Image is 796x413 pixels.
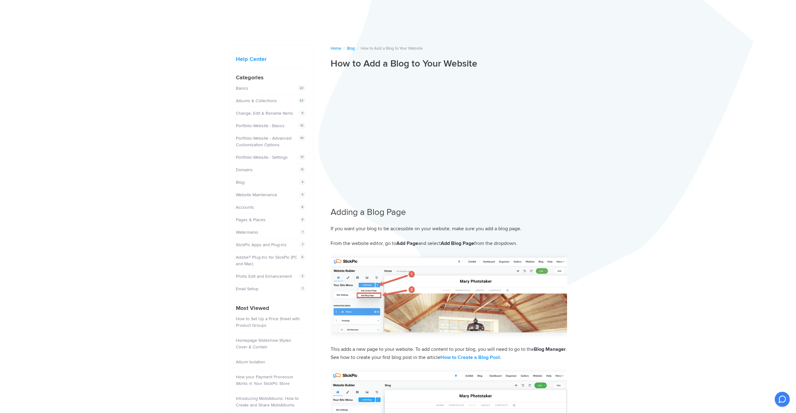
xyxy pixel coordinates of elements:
a: Portfolio Website - Settings [236,155,288,160]
span: 9 [299,110,306,116]
span: 12 [298,122,306,129]
a: Pages & Places [236,217,266,222]
h1: How to Add a Blog to Your Website [331,58,567,70]
a: Watermarks [236,230,258,235]
span: 6 [299,254,306,260]
a: How to Set Up a Price Sheet with Product Groups [236,316,300,328]
span: 3 [299,273,306,279]
span: 10 [298,135,306,141]
span: 17 [298,154,306,160]
span: 8 [299,204,306,210]
a: Blog [236,180,245,185]
span: 4 [299,192,306,198]
span: / [357,46,358,51]
a: Basics [236,86,248,91]
b: Blog Manager [534,346,566,352]
a: Photo Edit and Enhancement [236,274,292,279]
a: Adobe® Plug-Ins for SlickPic (PC and Mac) [236,255,297,266]
span: and select [418,240,441,246]
a: Change, Edit & Rename Items [236,111,293,116]
a: Website Maintenance [236,192,277,197]
a: SlickPic Apps and Plug-ins [236,242,286,247]
a: Email Setup [236,286,258,291]
h4: Categories [236,73,307,82]
span: 7 [300,229,306,235]
span: If you want your blog to be accessible on your website, make sure you add a blog page. [331,226,521,232]
span: from the dropdown. [474,240,517,246]
a: Home [331,46,341,51]
a: Portfolio Website - Basics [236,123,285,128]
span: 11 [299,167,306,173]
a: Homepage Slideshow Styles: Cover & Contain [236,338,292,350]
span: Adding a Blog Page [331,207,406,217]
span: 22 [297,85,306,91]
span: From the website editor, go to [331,240,396,246]
span: How to Add a Blog to Your Website [361,46,423,51]
h4: Most Viewed [236,304,307,312]
b: Add Blog Page [441,240,474,246]
b: Add Page [396,240,418,246]
iframe: 64 HowToAddBlogToWebsite [331,75,567,197]
a: Album Isolation [236,359,265,365]
a: Introducing MobiAlbums: How to Create and Share MobiAlbums [236,396,299,408]
a: How your Payment Processor Works in Your SlickPic Store [236,374,293,386]
span: 8 [299,216,306,223]
a: Portfolio Website - Advanced Customization Options [236,136,292,147]
a: How to Create a Blog Post [440,354,500,361]
a: Accounts [236,205,254,210]
a: Domains [236,167,253,172]
span: 7 [300,286,306,292]
span: 22 [297,97,306,104]
span: / [343,46,345,51]
a: Help Center [236,56,266,62]
span: . [500,354,501,361]
span: 4 [299,179,306,185]
a: Blog [347,46,355,51]
span: This adds a new page to your website. To add content to your blog, you will need to go to the [331,346,534,352]
span: 7 [300,241,306,248]
a: Albums & Collections [236,98,277,103]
